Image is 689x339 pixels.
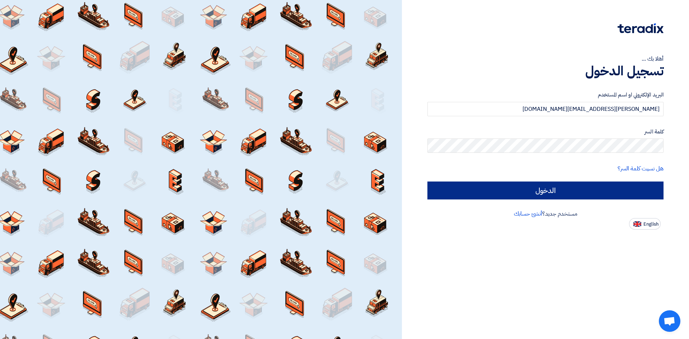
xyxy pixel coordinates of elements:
[618,23,664,33] img: Teradix logo
[659,310,680,332] div: Open chat
[427,128,664,136] label: كلمة السر
[427,182,664,199] input: الدخول
[427,102,664,116] input: أدخل بريد العمل الإلكتروني او اسم المستخدم الخاص بك ...
[618,164,664,173] a: هل نسيت كلمة السر؟
[427,209,664,218] div: مستخدم جديد؟
[643,222,658,227] span: English
[633,221,641,227] img: en-US.png
[427,91,664,99] label: البريد الإلكتروني او اسم المستخدم
[514,209,542,218] a: أنشئ حسابك
[629,218,661,230] button: English
[427,63,664,79] h1: تسجيل الدخول
[427,55,664,63] div: أهلا بك ...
